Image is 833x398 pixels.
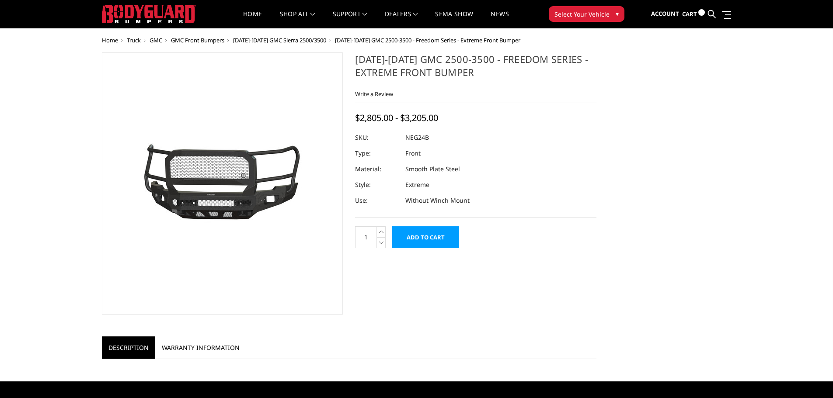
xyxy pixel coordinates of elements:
a: Dealers [385,11,418,28]
a: Truck [127,36,141,44]
span: $2,805.00 - $3,205.00 [355,112,438,124]
h1: [DATE]-[DATE] GMC 2500-3500 - Freedom Series - Extreme Front Bumper [355,52,596,85]
span: [DATE]-[DATE] GMC 2500-3500 - Freedom Series - Extreme Front Bumper [335,36,520,44]
a: Home [243,11,262,28]
a: SEMA Show [435,11,473,28]
a: 2024-2025 GMC 2500-3500 - Freedom Series - Extreme Front Bumper [102,52,343,315]
a: [DATE]-[DATE] GMC Sierra 2500/3500 [233,36,326,44]
dd: Extreme [405,177,429,193]
a: News [491,11,509,28]
dt: Use: [355,193,399,208]
dt: Style: [355,177,399,193]
span: ▾ [616,9,619,18]
span: Account [651,10,679,17]
a: Warranty Information [155,336,246,359]
dt: Type: [355,145,399,161]
a: GMC [150,36,162,44]
img: 2024-2025 GMC 2500-3500 - Freedom Series - Extreme Front Bumper [113,132,331,235]
a: Write a Review [355,90,393,98]
a: Home [102,36,118,44]
a: Description [102,336,155,359]
a: GMC Front Bumpers [171,36,224,44]
dd: NEG24B [405,130,429,145]
dd: Front [405,145,421,161]
input: Add to Cart [392,226,459,248]
button: Select Your Vehicle [549,6,624,22]
span: Cart [682,10,697,18]
a: Account [651,2,679,26]
a: shop all [280,11,315,28]
a: Cart [682,2,705,26]
span: Select Your Vehicle [554,10,610,19]
dt: SKU: [355,130,399,145]
dt: Material: [355,161,399,177]
a: Support [333,11,367,28]
dd: Smooth Plate Steel [405,161,460,177]
img: BODYGUARD BUMPERS [102,5,196,23]
dd: Without Winch Mount [405,193,470,208]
